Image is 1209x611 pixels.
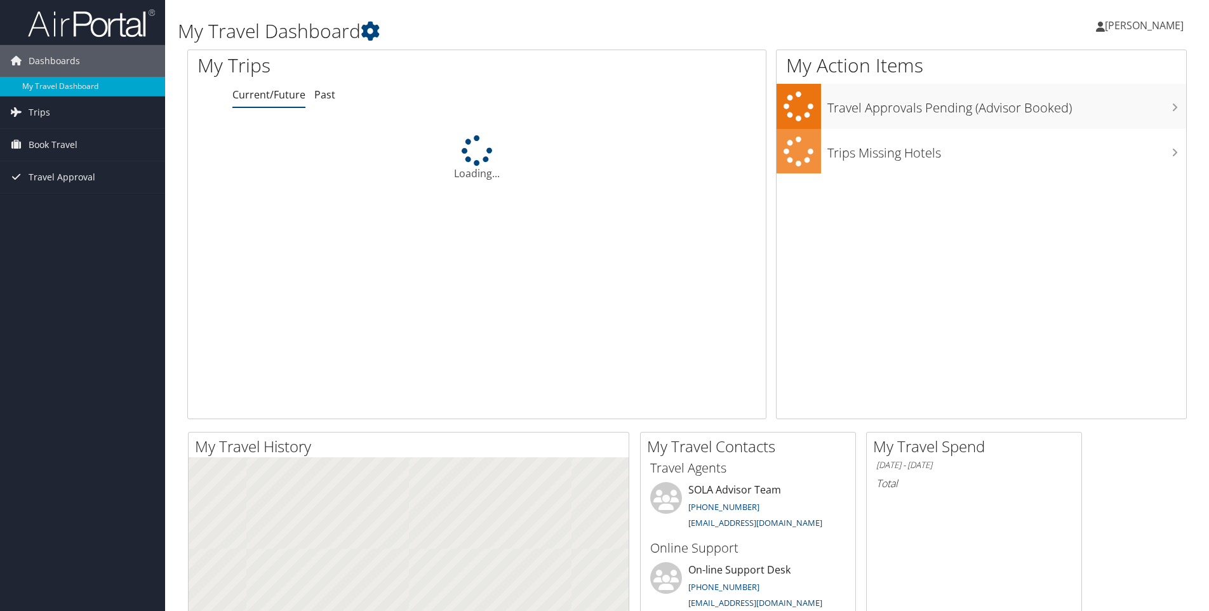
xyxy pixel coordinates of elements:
h6: Total [876,476,1072,490]
h6: [DATE] - [DATE] [876,459,1072,471]
a: [PHONE_NUMBER] [688,581,759,593]
h3: Trips Missing Hotels [827,138,1186,162]
a: Travel Approvals Pending (Advisor Booked) [777,84,1186,129]
img: airportal-logo.png [28,8,155,38]
a: Past [314,88,335,102]
h2: My Travel Spend [873,436,1081,457]
li: SOLA Advisor Team [644,482,852,534]
a: [EMAIL_ADDRESS][DOMAIN_NAME] [688,517,822,528]
div: Loading... [188,135,766,181]
span: Book Travel [29,129,77,161]
h3: Online Support [650,539,846,557]
span: Travel Approval [29,161,95,193]
span: Trips [29,97,50,128]
a: [PERSON_NAME] [1096,6,1196,44]
a: Current/Future [232,88,305,102]
h2: My Travel Contacts [647,436,855,457]
h1: My Action Items [777,52,1186,79]
h1: My Trips [197,52,516,79]
span: [PERSON_NAME] [1105,18,1184,32]
a: [PHONE_NUMBER] [688,501,759,513]
h3: Travel Approvals Pending (Advisor Booked) [827,93,1186,117]
a: [EMAIL_ADDRESS][DOMAIN_NAME] [688,597,822,608]
h1: My Travel Dashboard [178,18,857,44]
h3: Travel Agents [650,459,846,477]
span: Dashboards [29,45,80,77]
h2: My Travel History [195,436,629,457]
a: Trips Missing Hotels [777,129,1186,174]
